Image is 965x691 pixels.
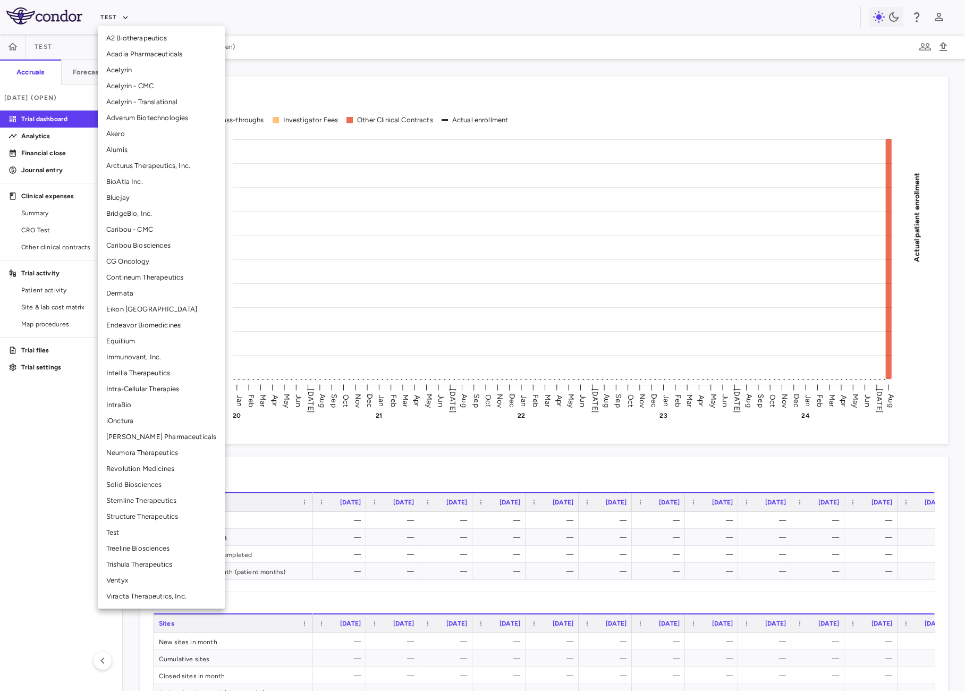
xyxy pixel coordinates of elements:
[98,381,225,397] li: Intra-Cellular Therapies
[98,349,225,365] li: Immunovant, Inc.
[98,206,225,222] li: BridgeBio, Inc.
[98,26,225,609] ul: Menu
[98,365,225,381] li: Intellia Therapeutics
[98,62,225,78] li: Acelyrin
[98,477,225,493] li: Solid Biosciences
[98,445,225,461] li: Neumora Therapeutics
[98,509,225,525] li: Structure Therapeutics
[98,110,225,126] li: Adverum Biotechnologies
[98,317,225,333] li: Endeavor Biomedicines
[98,413,225,429] li: iOnctura
[98,493,225,509] li: Stemline Therapeutics
[98,588,225,604] li: Viracta Therapeutics, Inc.
[98,557,225,572] li: Trishula Therapeutics
[98,461,225,477] li: Revolution Medicines
[98,397,225,413] li: IntraBio
[98,126,225,142] li: Akero
[98,46,225,62] li: Acadia Pharmaceuticals
[98,285,225,301] li: Dermata
[98,541,225,557] li: Treeline Biosciences
[98,190,225,206] li: Bluejay
[98,222,225,238] li: Caribou - CMC
[98,142,225,158] li: Alumis
[98,174,225,190] li: BioAtla Inc.
[98,254,225,269] li: CG Oncology
[98,301,225,317] li: Eikon [GEOGRAPHIC_DATA]
[98,78,225,94] li: Acelyrin - CMC
[98,333,225,349] li: Equillium
[98,429,225,445] li: [PERSON_NAME] Pharmaceuticals
[98,572,225,588] li: Ventyx
[98,30,225,46] li: A2 Biotherapeutics
[98,94,225,110] li: Acelyrin - Translational
[98,158,225,174] li: Arcturus Therapeutics, Inc.
[98,269,225,285] li: Contineum Therapeutics
[98,525,225,541] li: Test
[98,238,225,254] li: Caribou Biosciences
